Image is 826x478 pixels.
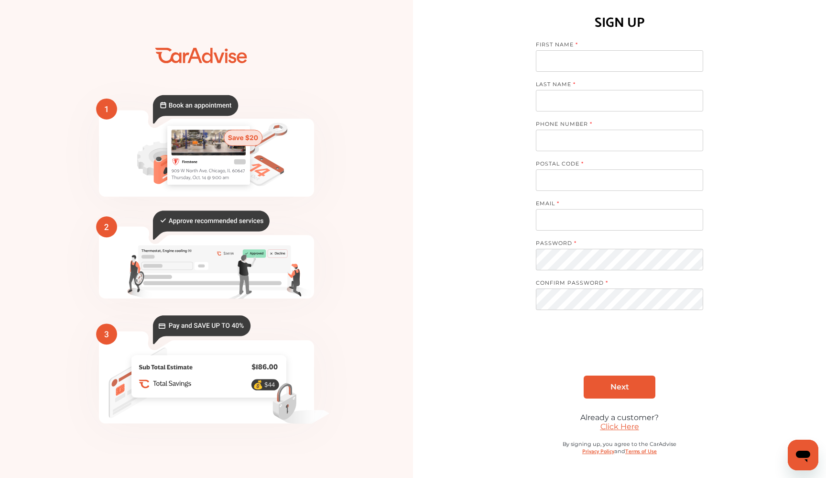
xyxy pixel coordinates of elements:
label: PHONE NUMBER [536,121,694,130]
iframe: reCAPTCHA [547,331,692,368]
label: LAST NAME [536,81,694,90]
label: PASSWORD [536,240,694,249]
div: By signing up, you agree to the CarAdvise and [536,441,703,466]
text: 💰 [253,379,263,389]
iframe: Button to launch messaging window [788,440,818,470]
a: Next [584,376,655,399]
span: Next [610,382,629,391]
a: Terms of Use [625,447,657,456]
a: Privacy Policy [582,447,614,456]
div: Already a customer? [536,413,703,422]
a: Click Here [600,422,639,431]
label: EMAIL [536,200,694,209]
label: CONFIRM PASSWORD [536,279,694,289]
label: FIRST NAME [536,41,694,50]
label: POSTAL CODE [536,160,694,169]
h1: SIGN UP [595,12,645,34]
